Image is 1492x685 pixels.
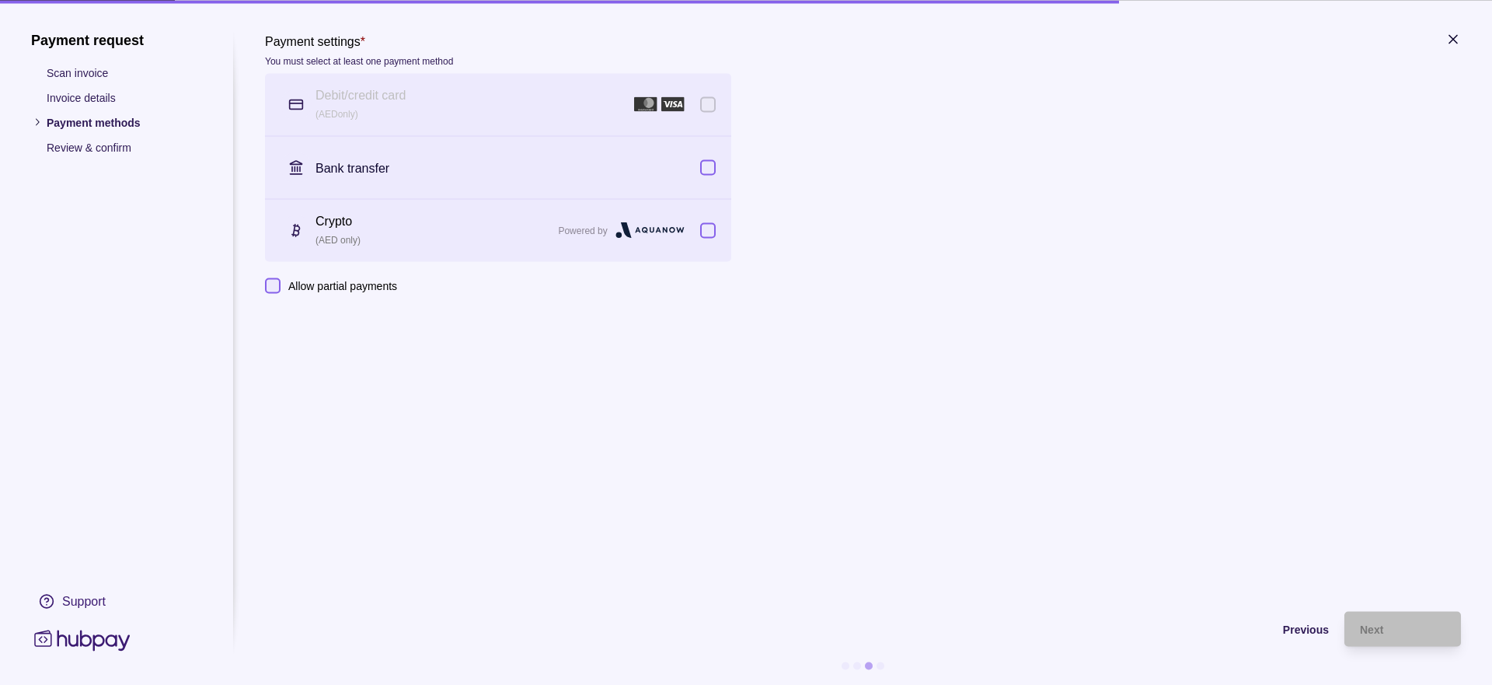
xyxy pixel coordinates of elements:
h1: Payment request [31,31,202,48]
a: Support [31,585,202,617]
label: Payment settings [265,31,453,69]
div: Support [62,592,106,610]
p: Allow partial payments [288,277,397,294]
p: (AED only) [315,231,550,248]
span: Next [1360,624,1383,636]
p: Bank transfer [315,161,389,174]
p: ( AED only) [315,105,626,122]
p: Scan invoice [47,64,202,81]
p: Invoice details [47,89,202,106]
p: Review & confirm [47,138,202,156]
p: Debit/credit card [315,86,406,103]
p: Payment settings [265,34,361,47]
p: Payment methods [47,114,202,131]
span: Previous [1283,624,1329,636]
p: Crypto [315,212,550,229]
p: Powered by [558,222,607,239]
button: Previous [265,611,1329,646]
p: You must select at least one payment method [265,55,453,66]
button: Next [1344,611,1461,646]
